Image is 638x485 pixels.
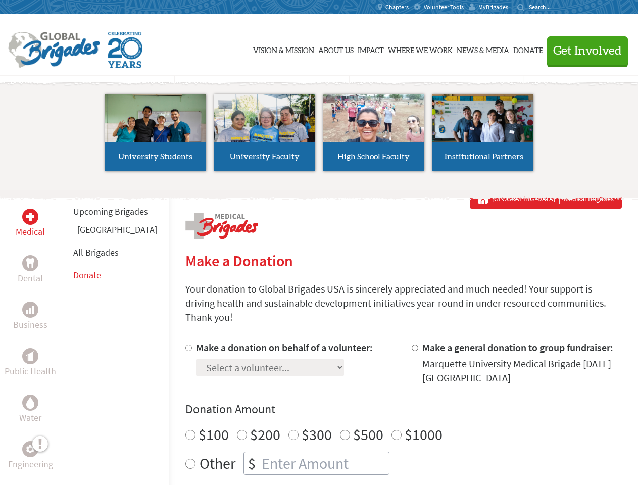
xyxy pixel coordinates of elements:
p: Your donation to Global Brigades USA is sincerely appreciated and much needed! Your support is dr... [185,282,622,324]
a: University Faculty [214,94,315,171]
img: Water [26,397,34,408]
label: $300 [302,425,332,444]
span: High School Faculty [337,153,410,161]
li: Donate [73,264,157,286]
p: Water [19,411,41,425]
label: Other [200,452,235,475]
img: menu_brigades_submenu_2.jpg [214,94,315,162]
input: Enter Amount [260,452,389,474]
img: menu_brigades_submenu_4.jpg [432,94,533,161]
p: Public Health [5,364,56,378]
label: $500 [353,425,383,444]
a: Public HealthPublic Health [5,348,56,378]
label: $1000 [405,425,443,444]
p: Engineering [8,457,53,471]
span: Get Involved [553,45,622,57]
a: Institutional Partners [432,94,533,171]
div: Marquette University Medical Brigade [DATE] [GEOGRAPHIC_DATA] [422,357,622,385]
a: News & Media [457,24,509,74]
img: menu_brigades_submenu_3.jpg [323,94,424,143]
p: Business [13,318,47,332]
span: University Students [118,153,192,161]
a: University Students [105,94,206,171]
li: All Brigades [73,241,157,264]
h2: Make a Donation [185,252,622,270]
div: Public Health [22,348,38,364]
img: Engineering [26,445,34,453]
div: Dental [22,255,38,271]
button: Get Involved [547,36,628,65]
span: Volunteer Tools [424,3,464,11]
label: $100 [199,425,229,444]
img: Public Health [26,351,34,361]
a: [GEOGRAPHIC_DATA] [77,224,157,235]
a: BusinessBusiness [13,302,47,332]
li: Panama [73,223,157,241]
span: University Faculty [230,153,300,161]
a: High School Faculty [323,94,424,171]
div: Medical [22,209,38,225]
label: Make a donation on behalf of a volunteer: [196,341,373,354]
img: logo-medical.png [185,213,258,239]
img: Global Brigades Celebrating 20 Years [108,32,142,68]
div: Water [22,395,38,411]
label: $200 [250,425,280,444]
a: Impact [358,24,384,74]
a: Donate [513,24,543,74]
a: Where We Work [388,24,453,74]
div: Business [22,302,38,318]
span: Chapters [385,3,409,11]
li: Upcoming Brigades [73,201,157,223]
img: menu_brigades_submenu_1.jpg [105,94,206,161]
div: $ [244,452,260,474]
a: MedicalMedical [16,209,45,239]
label: Make a general donation to group fundraiser: [422,341,613,354]
a: About Us [318,24,354,74]
input: Search... [529,3,558,11]
a: Upcoming Brigades [73,206,148,217]
a: DentalDental [18,255,43,285]
a: Donate [73,269,101,281]
a: WaterWater [19,395,41,425]
span: MyBrigades [478,3,508,11]
p: Dental [18,271,43,285]
h4: Donation Amount [185,401,622,417]
a: All Brigades [73,247,119,258]
p: Medical [16,225,45,239]
div: Engineering [22,441,38,457]
a: Vision & Mission [253,24,314,74]
img: Global Brigades Logo [8,32,100,68]
img: Dental [26,258,34,268]
img: Business [26,306,34,314]
span: Institutional Partners [445,153,523,161]
img: Medical [26,213,34,221]
a: EngineeringEngineering [8,441,53,471]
